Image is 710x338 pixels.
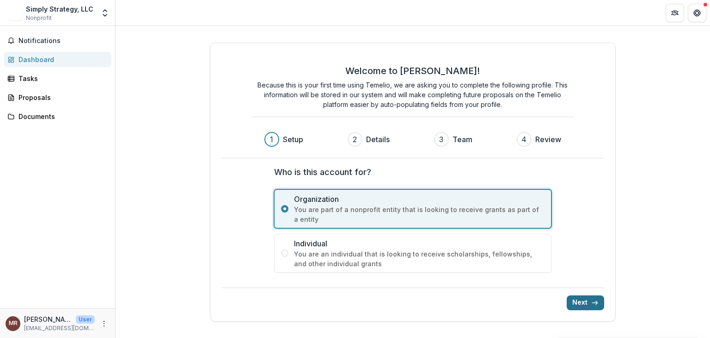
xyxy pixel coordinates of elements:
a: Proposals [4,90,111,105]
span: Organization [294,194,545,205]
div: Ms. Reggi Rideout [9,320,18,326]
button: Notifications [4,33,111,48]
div: 3 [439,134,443,145]
h3: Setup [283,134,303,145]
div: Proposals [18,93,104,102]
span: Notifications [18,37,108,45]
a: Documents [4,109,111,124]
button: Get Help [688,4,706,22]
span: Nonprofit [26,14,52,22]
span: You are an individual that is looking to receive scholarships, fellowships, and other individual ... [294,249,545,269]
div: Progress [264,132,561,147]
h3: Team [453,134,472,145]
h3: Review [535,134,561,145]
p: Because this is your first time using Temelio, we are asking you to complete the following profil... [251,80,575,109]
div: Documents [18,112,104,121]
div: Dashboard [18,55,104,64]
button: Next [567,295,604,310]
p: [EMAIL_ADDRESS][DOMAIN_NAME] [24,324,95,332]
a: Dashboard [4,52,111,67]
button: Open entity switcher [98,4,111,22]
p: [PERSON_NAME] [24,314,72,324]
span: You are part of a nonprofit entity that is looking to receive grants as part of a entity [294,205,545,224]
img: Simply Strategy, LLC [7,6,22,20]
div: 4 [521,134,526,145]
label: Who is this account for? [274,166,546,178]
div: Simply Strategy, LLC [26,4,93,14]
h3: Details [366,134,390,145]
div: Tasks [18,74,104,83]
h2: Welcome to [PERSON_NAME]! [345,65,480,76]
div: 2 [353,134,357,145]
p: User [76,315,95,324]
span: Individual [294,238,545,249]
button: Partners [666,4,684,22]
div: 1 [270,134,273,145]
button: More [98,318,110,329]
a: Tasks [4,71,111,86]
